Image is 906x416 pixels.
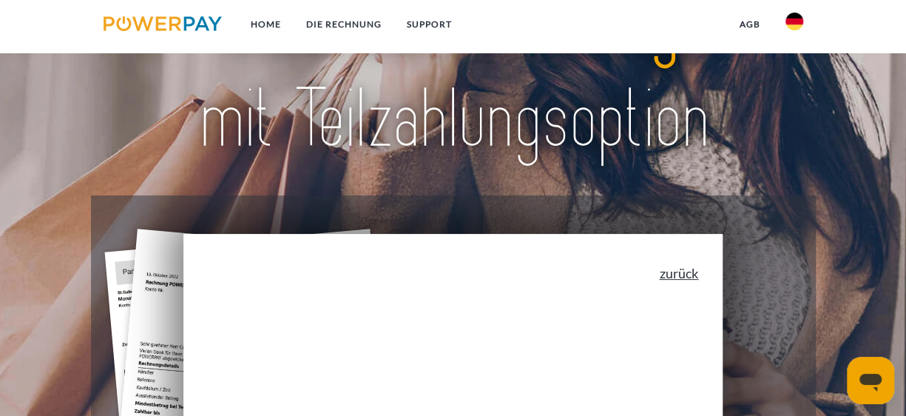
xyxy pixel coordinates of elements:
[237,11,293,38] a: Home
[659,266,698,280] a: zurück
[293,11,393,38] a: DIE RECHNUNG
[393,11,464,38] a: SUPPORT
[785,13,803,30] img: de
[104,16,223,31] img: logo-powerpay.svg
[847,357,894,404] iframe: Schaltfläche zum Öffnen des Messaging-Fensters
[727,11,773,38] a: agb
